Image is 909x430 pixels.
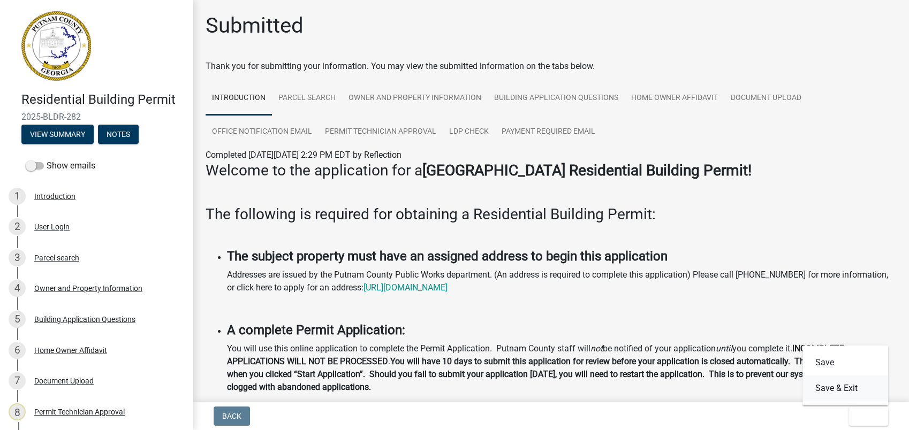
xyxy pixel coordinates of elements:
div: 7 [9,372,26,389]
label: Show emails [26,159,95,172]
span: Back [222,412,241,420]
span: 2025-BLDR-282 [21,112,171,122]
button: Notes [98,125,139,144]
button: View Summary [21,125,94,144]
div: Permit Technician Approval [34,408,125,416]
strong: [GEOGRAPHIC_DATA] Residential Building Permit! [422,162,752,179]
a: Owner and Property Information [342,81,488,116]
button: Exit [849,406,888,426]
i: until [716,343,732,354]
div: 4 [9,280,26,297]
h4: Residential Building Permit [21,92,184,107]
a: LDP Check [443,115,495,149]
div: 5 [9,311,26,328]
div: Exit [802,345,888,405]
div: Parcel search [34,254,79,262]
button: Save & Exit [802,375,888,401]
div: 6 [9,342,26,359]
a: Permit Technician Approval [319,115,443,149]
strong: A complete Permit Application: [227,322,405,337]
div: Introduction [34,193,75,200]
button: Save [802,350,888,375]
h1: Submitted [206,13,304,39]
a: Building Application Questions [488,81,625,116]
i: not [590,343,603,354]
p: Addresses are issued by the Putnam County Public Works department. (An address is required to com... [227,268,896,294]
div: Home Owner Affidavit [34,347,107,354]
a: [URL][DOMAIN_NAME] [363,282,448,293]
a: Payment Required Email [495,115,602,149]
strong: INCOMPLETE APPLICATIONS WILL NOT BE PROCESSED [227,343,844,366]
button: Back [214,406,250,426]
div: Building Application Questions [34,316,135,323]
h3: The following is required for obtaining a Residential Building Permit: [206,205,896,224]
img: Putnam County, Georgia [21,11,91,81]
div: 3 [9,249,26,266]
div: 8 [9,403,26,420]
div: Thank you for submitting your information. You may view the submitted information on the tabs below. [206,60,896,73]
a: Home Owner Affidavit [625,81,724,116]
wm-modal-confirm: Notes [98,130,139,139]
wm-modal-confirm: Summary [21,130,94,139]
div: 2 [9,218,26,235]
strong: You will have 10 days to submit this application for review before your application is closed aut... [227,356,886,392]
a: Parcel search [272,81,342,116]
span: Exit [858,412,873,420]
h3: Welcome to the application for a [206,162,896,180]
strong: The subject property must have an assigned address to begin this application [227,249,668,264]
a: Office Notification Email [206,115,319,149]
span: Completed [DATE][DATE] 2:29 PM EDT by Reflection [206,150,402,160]
div: Owner and Property Information [34,285,142,292]
div: User Login [34,223,70,231]
p: You will use this online application to complete the Permit Application. Putnam County staff will... [227,342,896,394]
a: Document Upload [724,81,808,116]
div: 1 [9,188,26,205]
div: Document Upload [34,377,94,385]
a: Introduction [206,81,272,116]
